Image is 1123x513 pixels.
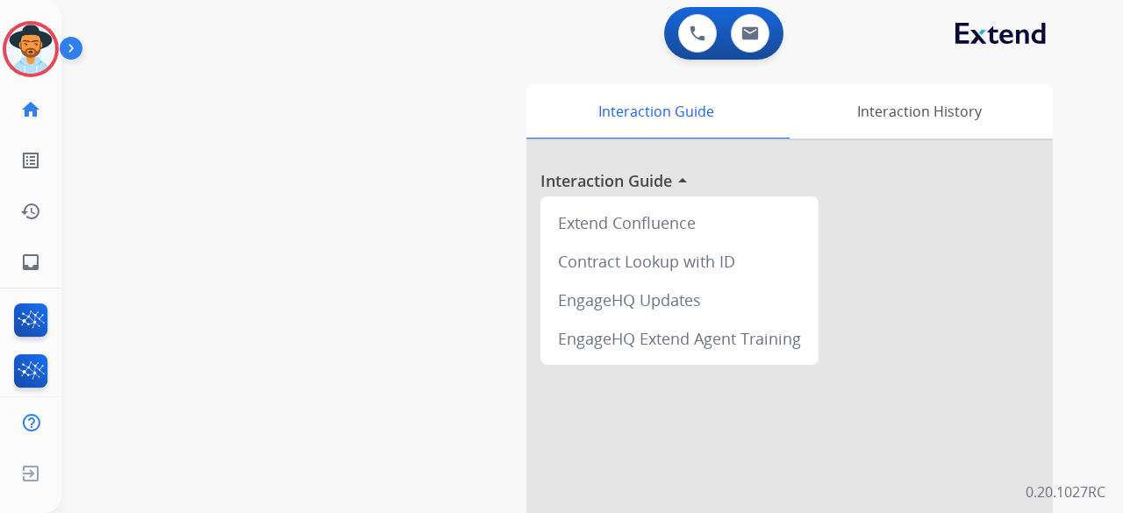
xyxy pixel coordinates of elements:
p: 0.20.1027RC [1026,481,1105,502]
div: Contract Lookup with ID [547,242,812,281]
div: Interaction History [785,84,1053,139]
div: Extend Confluence [547,203,812,242]
div: EngageHQ Extend Agent Training [547,319,812,358]
mat-icon: history [20,201,41,222]
mat-icon: inbox [20,252,41,273]
mat-icon: list_alt [20,150,41,171]
img: avatar [6,25,55,74]
div: EngageHQ Updates [547,281,812,319]
div: Interaction Guide [526,84,785,139]
mat-icon: home [20,99,41,120]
